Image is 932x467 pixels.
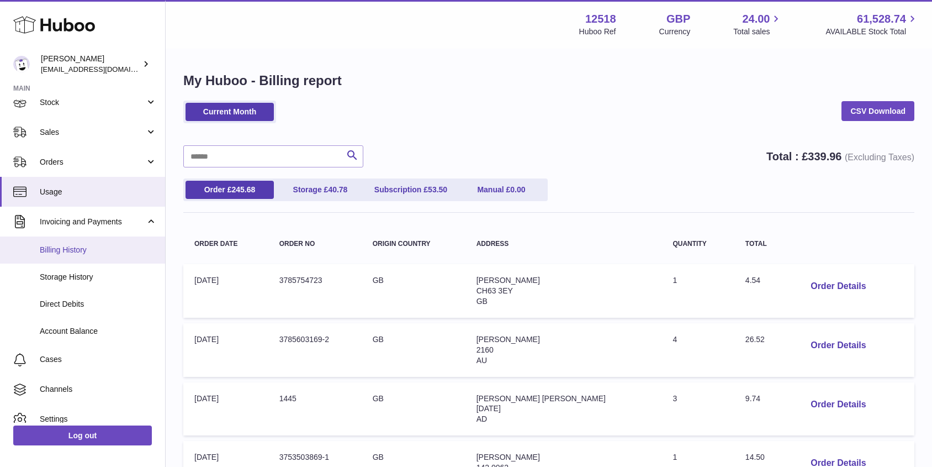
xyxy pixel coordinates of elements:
[661,229,734,259] th: Quantity
[40,187,157,197] span: Usage
[666,12,690,27] strong: GBP
[745,394,760,403] span: 9.74
[183,264,268,318] td: [DATE]
[268,323,362,377] td: 3785603169-2
[733,12,782,37] a: 24.00 Total sales
[367,181,455,199] a: Subscription £53.50
[476,404,501,413] span: [DATE]
[745,335,765,344] span: 26.52
[276,181,364,199] a: Storage £40.78
[745,453,765,461] span: 14.50
[476,286,513,295] span: CH63 3EY
[802,393,875,416] button: Order Details
[186,103,274,121] a: Current Month
[825,27,919,37] span: AVAILABLE Stock Total
[457,181,546,199] a: Manual £0.00
[40,245,157,255] span: Billing History
[362,264,465,318] td: GB
[659,27,691,37] div: Currency
[802,334,875,357] button: Order Details
[661,382,734,436] td: 3
[362,229,465,259] th: Origin Country
[40,384,157,395] span: Channels
[428,185,447,194] span: 53.50
[40,217,145,227] span: Invoicing and Payments
[510,185,525,194] span: 0.00
[40,97,145,108] span: Stock
[40,326,157,337] span: Account Balance
[476,394,606,403] span: [PERSON_NAME] [PERSON_NAME]
[183,323,268,377] td: [DATE]
[661,323,734,377] td: 4
[40,354,157,365] span: Cases
[41,54,140,75] div: [PERSON_NAME]
[841,101,914,121] a: CSV Download
[476,276,540,285] span: [PERSON_NAME]
[802,275,875,298] button: Order Details
[40,414,157,424] span: Settings
[585,12,616,27] strong: 12518
[231,185,255,194] span: 245.68
[845,153,914,162] span: (Excluding Taxes)
[40,127,145,138] span: Sales
[40,272,157,282] span: Storage History
[476,297,488,306] span: GB
[476,335,540,344] span: [PERSON_NAME]
[766,150,914,162] strong: Total : £
[13,426,152,445] a: Log out
[857,12,906,27] span: 61,528.74
[734,229,791,259] th: Total
[13,56,30,72] img: caitlin@fancylamp.co
[41,65,162,74] span: [EMAIL_ADDRESS][DOMAIN_NAME]
[183,72,914,90] h1: My Huboo - Billing report
[362,323,465,377] td: GB
[40,299,157,309] span: Direct Debits
[661,264,734,318] td: 1
[745,276,760,285] span: 4.54
[465,229,662,259] th: Address
[733,27,782,37] span: Total sales
[476,356,487,365] span: AU
[268,229,362,259] th: Order no
[183,382,268,436] td: [DATE]
[476,453,540,461] span: [PERSON_NAME]
[183,229,268,259] th: Order Date
[476,414,487,423] span: AD
[40,157,145,167] span: Orders
[268,264,362,318] td: 3785754723
[328,185,347,194] span: 40.78
[825,12,919,37] a: 61,528.74 AVAILABLE Stock Total
[476,345,494,354] span: 2160
[742,12,770,27] span: 24.00
[362,382,465,436] td: GB
[579,27,616,37] div: Huboo Ref
[808,150,841,162] span: 339.96
[268,382,362,436] td: 1445
[186,181,274,199] a: Order £245.68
